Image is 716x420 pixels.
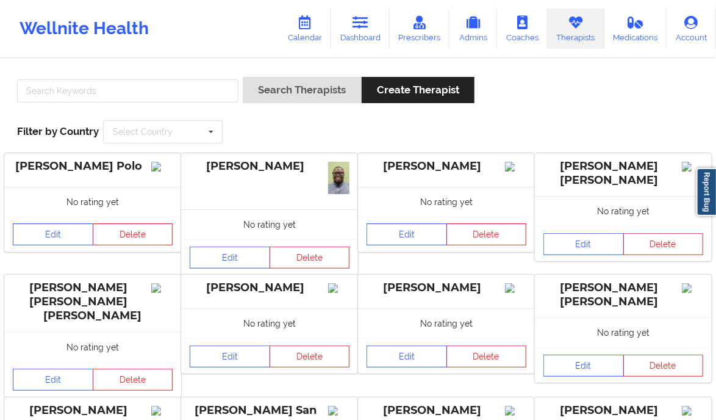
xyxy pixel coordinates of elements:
button: Search Therapists [243,77,361,103]
img: Image%2Fplaceholer-image.png [505,406,526,416]
img: Image%2Fplaceholer-image.png [682,162,703,172]
img: 0b1d7019-4789-4419-a9c2-fa8fd9fa9998_GridArt_20250922_104025109.jpg [328,162,349,194]
div: No rating yet [181,209,358,239]
div: No rating yet [535,196,712,226]
div: [PERSON_NAME] [367,281,526,295]
a: Edit [190,247,270,269]
img: Image%2Fplaceholer-image.png [682,283,703,293]
button: Delete [93,223,173,245]
button: Delete [623,233,704,255]
img: Image%2Fplaceholer-image.png [328,283,349,293]
div: No rating yet [358,308,535,338]
div: No rating yet [535,317,712,347]
div: [PERSON_NAME] Polo [13,159,173,173]
button: Delete [446,346,527,367]
div: Select Country [113,128,173,136]
a: Account [667,9,716,49]
div: No rating yet [4,332,181,362]
a: Calendar [279,9,331,49]
img: Image%2Fplaceholer-image.png [328,406,349,416]
button: Delete [270,346,350,367]
button: Delete [623,355,704,377]
div: [PERSON_NAME] [PERSON_NAME] [543,159,703,187]
a: Edit [190,346,270,367]
img: Image%2Fplaceholer-image.png [505,162,526,172]
a: Dashboard [331,9,390,49]
div: No rating yet [358,187,535,217]
img: Image%2Fplaceholer-image.png [151,406,173,416]
img: Image%2Fplaceholer-image.png [682,406,703,416]
img: Image%2Fplaceholer-image.png [151,162,173,172]
button: Create Therapist [362,77,474,103]
div: No rating yet [4,187,181,217]
div: [PERSON_NAME] [190,159,349,173]
div: [PERSON_NAME] [190,281,349,295]
div: [PERSON_NAME] [367,159,526,173]
div: [PERSON_NAME] [PERSON_NAME] [543,281,703,309]
img: Image%2Fplaceholer-image.png [505,283,526,293]
button: Delete [93,369,173,391]
a: Medications [604,9,667,49]
a: Edit [13,369,93,391]
button: Delete [270,247,350,269]
a: Edit [367,223,447,245]
a: Prescribers [390,9,450,49]
div: No rating yet [181,308,358,338]
input: Search Keywords [17,79,238,103]
a: Coaches [497,9,548,49]
span: Filter by Country [17,125,99,137]
button: Delete [446,223,527,245]
a: Admins [449,9,497,49]
div: [PERSON_NAME] [PERSON_NAME] [PERSON_NAME] [13,281,173,323]
a: Edit [543,355,624,377]
a: Report Bug [696,168,716,216]
img: Image%2Fplaceholer-image.png [151,283,173,293]
a: Therapists [548,9,604,49]
a: Edit [13,223,93,245]
a: Edit [367,346,447,367]
a: Edit [543,233,624,255]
